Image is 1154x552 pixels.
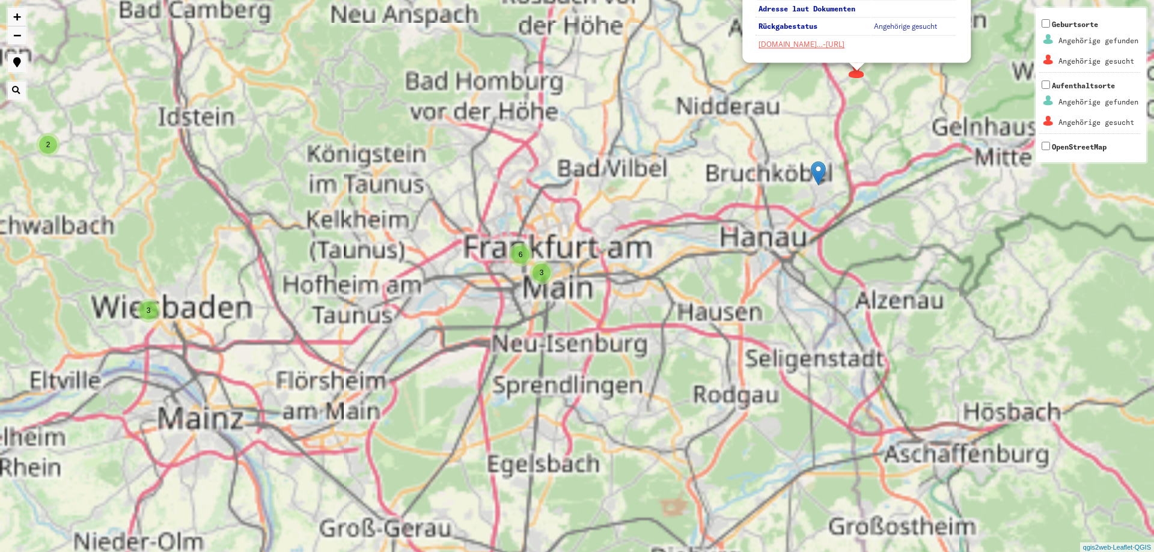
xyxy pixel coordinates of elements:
[756,19,870,36] th: Rückgabestatus
[540,268,544,277] span: 3
[1083,544,1111,551] a: qgis2web
[1039,81,1140,133] span: Aufenthaltsorte
[1058,93,1139,112] td: Angehörige gefunden
[1039,20,1140,72] span: Geburtsorte
[1041,52,1056,67] img: Geburtsorte_2_Angeh%C3%B6rigegesucht1.png
[1058,31,1139,50] td: Angehörige gefunden
[1058,52,1139,71] td: Angehörige gesucht
[8,26,26,44] a: Zoom out
[871,19,956,36] td: Angehörige gesucht
[1041,93,1056,108] img: Aufenthaltsorte_1_Angeh%C3%B6rigegefunden0.png
[8,54,26,72] a: Show me where I am
[756,1,870,18] th: Adresse laut Dokumenten
[1052,142,1107,151] span: OpenStreetMap
[8,8,26,26] a: Zoom in
[1113,544,1132,551] a: Leaflet
[519,250,523,259] span: 6
[759,40,844,49] a: [DOMAIN_NAME]…-[URL]
[1042,80,1050,89] input: AufenthaltsorteAngehörige gefundenAngehörige gesucht
[147,306,151,315] span: 3
[1042,142,1050,150] input: OpenStreetMap
[46,141,50,149] span: 2
[1058,113,1139,132] td: Angehörige gesucht
[1042,19,1050,28] input: GeburtsorteAngehörige gefundenAngehörige gesucht
[1041,32,1056,47] img: Geburtsorte_2_Angeh%C3%B6rigegefunden0.png
[1134,544,1151,551] a: QGIS
[1041,114,1056,129] img: Aufenthaltsorte_1_Angeh%C3%B6rigegesucht1.png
